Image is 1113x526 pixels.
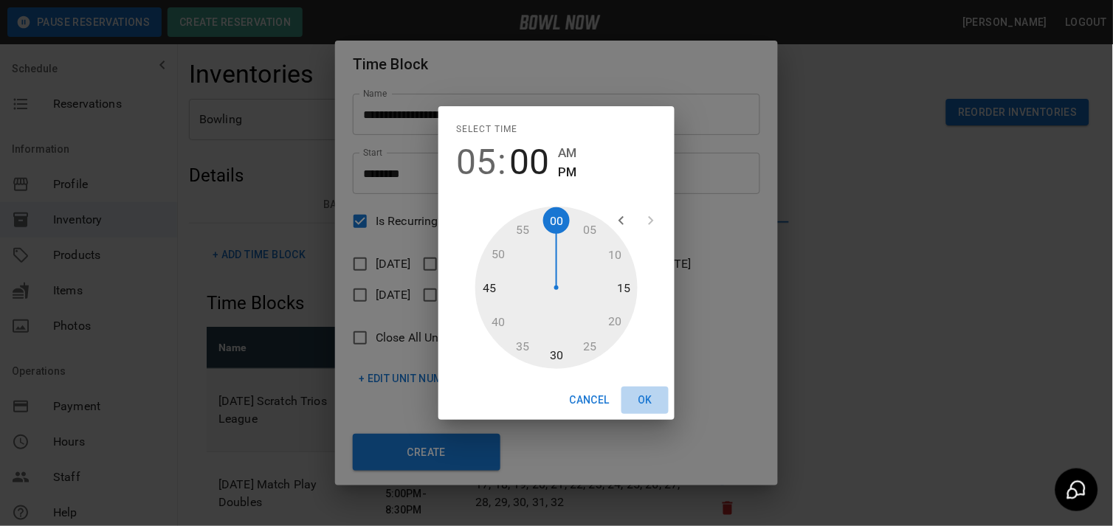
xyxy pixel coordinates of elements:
span: Select time [456,118,517,142]
button: 05 [456,142,496,183]
button: OK [621,387,669,414]
button: 00 [509,142,549,183]
button: open previous view [607,206,636,235]
button: PM [558,162,576,182]
button: Cancel [564,387,616,414]
button: AM [558,143,576,163]
span: : [497,142,506,183]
